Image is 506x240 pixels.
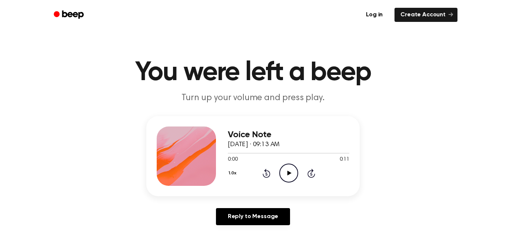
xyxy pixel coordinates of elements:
[228,141,280,148] span: [DATE] · 09:13 AM
[111,92,395,104] p: Turn up your volume and press play.
[49,8,90,22] a: Beep
[216,208,290,225] a: Reply to Message
[395,8,457,22] a: Create Account
[359,6,390,23] a: Log in
[228,156,237,164] span: 0:00
[63,59,443,86] h1: You were left a beep
[228,167,239,180] button: 1.0x
[340,156,349,164] span: 0:11
[228,130,349,140] h3: Voice Note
